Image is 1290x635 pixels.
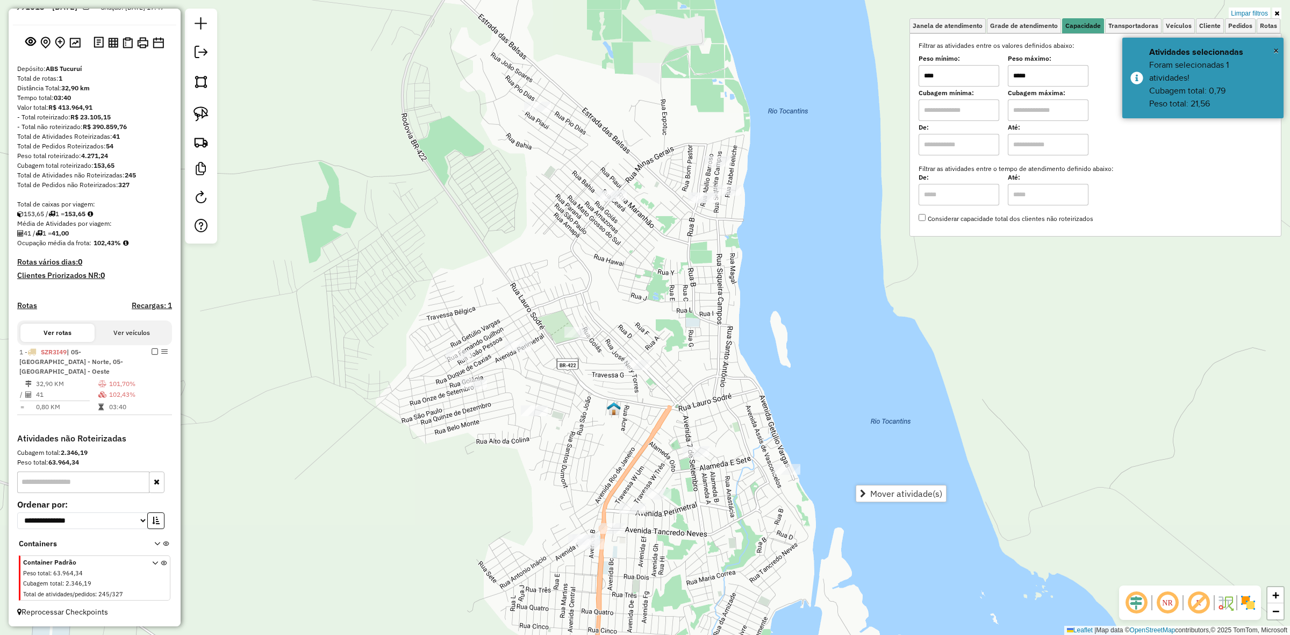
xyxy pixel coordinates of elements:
[88,211,93,217] i: Meta Caixas/viagem: 1,00 Diferença: 152,65
[61,84,90,92] strong: 32,90 km
[23,580,62,587] span: Cubagem total
[66,580,91,587] span: 2.346,19
[50,569,52,577] span: :
[190,13,212,37] a: Nova sessão e pesquisa
[17,199,172,209] div: Total de caixas por viagem:
[17,209,172,219] div: 153,65 / 1 =
[17,74,172,83] div: Total de rotas:
[17,433,172,444] h4: Atividades não Roteirizadas
[17,239,91,247] span: Ocupação média da frota:
[773,464,800,475] div: Atividade não roteirizada - DISTRI BRASEIRO
[913,23,983,29] span: Janela de atendimento
[17,170,172,180] div: Total de Atividades não Roteirizadas:
[17,301,37,310] a: Rotas
[17,271,172,280] h4: Clientes Priorizados NR:
[118,181,130,189] strong: 327
[17,211,24,217] i: Cubagem total roteirizado
[524,102,551,112] div: Atividade não roteirizada - THIAGO CONTRUCOES
[19,348,123,375] span: 1 -
[1108,23,1158,29] span: Transportadoras
[17,498,172,511] label: Ordenar por:
[1239,594,1257,611] img: Exibir/Ocultar setores
[688,192,715,203] div: Atividade não roteirizada - DISTRIB. NAILSON
[53,569,83,577] span: 63.964,34
[17,219,172,229] div: Média de Atividades por viagem:
[48,103,92,111] strong: R$ 413.964,91
[59,74,62,82] strong: 1
[17,132,172,141] div: Total de Atividades Roteirizadas:
[17,83,172,93] div: Distância Total:
[714,185,741,196] div: Atividade não roteirizada - MERCADINHO NOVA VIDA
[38,34,53,51] button: Centralizar mapa no depósito ou ponto de apoio
[17,161,172,170] div: Cubagem total roteirizado:
[23,590,95,598] span: Total de atividades/pedidos
[17,458,172,467] div: Peso total:
[1217,594,1234,611] img: Fluxo de ruas
[1130,626,1176,634] a: OpenStreetMap
[193,134,209,149] img: Criar rota
[123,240,128,246] em: Média calculada utilizando a maior ocupação (%Peso ou %Cubagem) de cada rota da sessão. Rotas cro...
[147,512,164,529] button: Ordem crescente
[1273,42,1279,59] button: Close
[505,341,532,352] div: Atividade não roteirizada - SALAO DO BASTIAO
[125,171,136,179] strong: 245
[1065,23,1101,29] span: Capacidade
[109,379,168,389] td: 101,70%
[1267,587,1284,603] a: Zoom in
[35,402,98,412] td: 0,80 KM
[35,389,98,400] td: 41
[94,161,114,169] strong: 153,65
[83,123,127,131] strong: R$ 390.859,76
[190,158,212,182] a: Criar modelo
[106,142,113,150] strong: 54
[189,130,213,154] a: Criar rota
[98,404,104,410] i: Tempo total em rota
[95,324,169,342] button: Ver veículos
[35,230,42,237] i: Total de rotas
[990,23,1058,29] span: Grade de atendimento
[17,103,172,112] div: Valor total:
[912,164,1279,174] label: Filtrar as atividades entre o tempo de atendimento definido abaixo:
[1166,23,1192,29] span: Veículos
[98,391,106,398] i: % de utilização da cubagem
[607,402,621,416] img: APOIO FAD - TUCURUÍ
[48,458,79,466] strong: 63.964,34
[161,348,168,355] em: Opções
[919,214,926,221] input: Considerar capacidade total dos clientes não roteirizados
[17,448,172,458] div: Cubagem total:
[1008,54,1088,63] label: Peso máximo:
[1260,23,1277,29] span: Rotas
[23,569,50,577] span: Peso total
[1149,59,1275,110] div: Foram selecionadas 1 atividades! Cubagem total: 0,79 Peso total: 21,56
[17,112,172,122] div: - Total roteirizado:
[95,590,97,598] span: :
[112,132,120,140] strong: 41
[460,379,487,389] div: Atividade não roteirizada - DISTRIBUIDORA L - L
[25,381,32,387] i: Distância Total
[446,350,473,361] div: Atividade não roteirizada - MERCEARIA JY
[152,348,158,355] em: Finalizar rota
[1272,604,1279,618] span: −
[1067,626,1093,634] a: Leaflet
[521,405,548,416] div: Atividade não roteirizada - AFONSO DIAS
[919,173,999,182] label: De:
[64,210,85,218] strong: 153,65
[53,34,67,51] button: Adicionar Atividades
[23,558,139,567] span: Container Padrão
[17,258,172,267] h4: Rotas vários dias:
[70,113,111,121] strong: R$ 23.105,15
[17,151,172,161] div: Peso total roteirizado:
[1267,603,1284,619] a: Zoom out
[54,94,71,102] strong: 03:40
[17,141,172,151] div: Total de Pedidos Roteirizados:
[78,257,82,267] strong: 0
[67,35,83,49] button: Otimizar todas as rotas
[150,35,166,51] button: Disponibilidade de veículos
[62,580,64,587] span: :
[1229,8,1270,19] a: Limpar filtros
[19,538,140,550] span: Containers
[46,65,82,73] strong: ABS Tucuruí
[1228,23,1252,29] span: Pedidos
[135,35,150,51] button: Imprimir Rotas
